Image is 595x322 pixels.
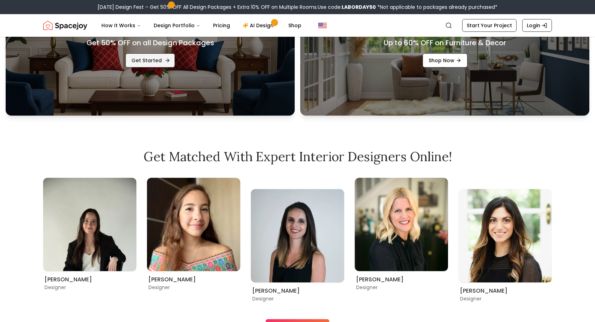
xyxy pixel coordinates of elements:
[376,4,497,11] span: *Not applicable to packages already purchased*
[384,38,506,48] h4: Up to 60% OFF on Furniture & Decor
[252,295,343,302] p: Designer
[356,275,447,284] h6: [PERSON_NAME]
[251,178,344,302] div: 2 / 9
[98,4,497,11] div: [DATE] Design Fest – Get 50% OFF All Design Packages + Extra 10% OFF on Multiple Rooms.
[43,178,136,280] div: 9 / 9
[45,284,135,291] p: Designer
[460,295,550,302] p: Designer
[43,14,552,37] nav: Global
[87,38,214,48] h4: Get 50% OFF on all Design Packages
[125,53,175,68] a: Get Started
[147,178,240,280] div: 1 / 9
[355,178,448,271] img: Tina Martidelcampo
[462,19,517,32] a: Start Your Project
[148,275,239,284] h6: [PERSON_NAME]
[522,19,552,32] a: Login
[147,178,240,271] img: Maria Castillero
[356,284,447,291] p: Designer
[96,18,147,33] button: How It Works
[43,150,552,164] h2: Get Matched with Expert Interior Designers Online!
[43,178,136,271] img: Grazia Decanini
[342,4,376,11] b: LABORDAY50
[96,18,307,33] nav: Main
[423,53,467,68] a: Shop Now
[43,18,87,33] a: Spacejoy
[283,18,307,33] a: Shop
[148,284,239,291] p: Designer
[148,18,206,33] button: Design Portfolio
[43,18,87,33] img: Spacejoy Logo
[318,21,327,30] img: United States
[460,287,550,295] h6: [PERSON_NAME]
[252,287,343,295] h6: [PERSON_NAME]
[251,189,344,282] img: Angela Amore
[237,18,281,33] a: AI Design
[43,178,552,302] div: Carousel
[459,189,552,282] img: Christina Manzo
[459,178,552,302] div: 4 / 9
[318,4,376,11] span: Use code:
[207,18,236,33] a: Pricing
[355,178,448,280] div: 3 / 9
[45,275,135,284] h6: [PERSON_NAME]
